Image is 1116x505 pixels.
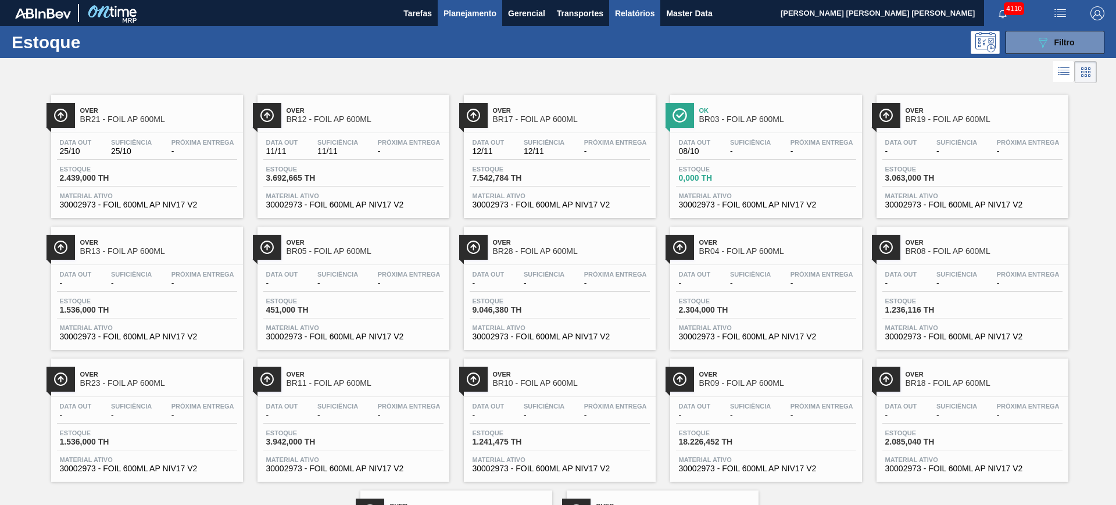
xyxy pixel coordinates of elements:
[699,379,856,388] span: BR09 - FOIL AP 600ML
[791,139,853,146] span: Próxima Entrega
[885,464,1060,473] span: 30002973 - FOIL 600ML AP NIV17 V2
[584,147,647,156] span: -
[584,139,647,146] span: Próxima Entrega
[885,200,1060,209] span: 30002973 - FOIL 600ML AP NIV17 V2
[171,271,234,278] span: Próxima Entrega
[60,192,234,199] span: Material ativo
[879,240,893,255] img: Ícone
[730,271,771,278] span: Suficiência
[679,279,711,288] span: -
[60,306,141,314] span: 1.536,000 TH
[60,464,234,473] span: 30002973 - FOIL 600ML AP NIV17 V2
[171,139,234,146] span: Próxima Entrega
[60,200,234,209] span: 30002973 - FOIL 600ML AP NIV17 V2
[287,239,443,246] span: Over
[885,438,967,446] span: 2.085,040 TH
[260,372,274,386] img: Ícone
[455,218,661,350] a: ÍconeOverBR28 - FOIL AP 600MLData out-Suficiência-Próxima Entrega-Estoque9.046,380 THMaterial ati...
[378,147,441,156] span: -
[473,174,554,182] span: 7.542,784 TH
[936,403,977,410] span: Suficiência
[679,139,711,146] span: Data out
[679,166,760,173] span: Estoque
[791,411,853,420] span: -
[679,174,760,182] span: 0,000 TH
[885,332,1060,341] span: 30002973 - FOIL 600ML AP NIV17 V2
[1006,31,1104,54] button: Filtro
[885,411,917,420] span: -
[906,239,1063,246] span: Over
[493,107,650,114] span: Over
[906,247,1063,256] span: BR08 - FOIL AP 600ML
[906,107,1063,114] span: Over
[473,403,505,410] span: Data out
[730,279,771,288] span: -
[249,350,455,482] a: ÍconeOverBR11 - FOIL AP 600MLData out-Suficiência-Próxima Entrega-Estoque3.942,000 THMaterial ati...
[885,139,917,146] span: Data out
[493,239,650,246] span: Over
[317,139,358,146] span: Suficiência
[699,107,856,114] span: Ok
[266,200,441,209] span: 30002973 - FOIL 600ML AP NIV17 V2
[584,403,647,410] span: Próxima Entrega
[473,464,647,473] span: 30002973 - FOIL 600ML AP NIV17 V2
[906,371,1063,378] span: Over
[557,6,603,20] span: Transportes
[466,372,481,386] img: Ícone
[60,166,141,173] span: Estoque
[524,411,564,420] span: -
[317,411,358,420] span: -
[885,192,1060,199] span: Material ativo
[60,271,92,278] span: Data out
[249,218,455,350] a: ÍconeOverBR05 - FOIL AP 600MLData out-Suficiência-Próxima Entrega-Estoque451,000 THMaterial ativo...
[455,350,661,482] a: ÍconeOverBR10 - FOIL AP 600MLData out-Suficiência-Próxima Entrega-Estoque1.241,475 THMaterial ati...
[1004,2,1024,15] span: 4110
[266,429,348,436] span: Estoque
[260,108,274,123] img: Ícone
[679,429,760,436] span: Estoque
[111,139,152,146] span: Suficiência
[42,86,249,218] a: ÍconeOverBR21 - FOIL AP 600MLData out25/10Suficiência25/10Próxima Entrega-Estoque2.439,000 THMate...
[378,271,441,278] span: Próxima Entrega
[287,371,443,378] span: Over
[266,174,348,182] span: 3.692,665 TH
[12,35,185,49] h1: Estoque
[730,411,771,420] span: -
[249,86,455,218] a: ÍconeOverBR12 - FOIL AP 600MLData out11/11Suficiência11/11Próxima Entrega-Estoque3.692,665 THMate...
[266,147,298,156] span: 11/11
[730,147,771,156] span: -
[287,379,443,388] span: BR11 - FOIL AP 600ML
[997,147,1060,156] span: -
[936,279,977,288] span: -
[266,332,441,341] span: 30002973 - FOIL 600ML AP NIV17 V2
[673,372,687,386] img: Ícone
[473,456,647,463] span: Material ativo
[60,456,234,463] span: Material ativo
[60,438,141,446] span: 1.536,000 TH
[111,279,152,288] span: -
[679,438,760,446] span: 18.226,452 TH
[473,306,554,314] span: 9.046,380 TH
[885,429,967,436] span: Estoque
[266,456,441,463] span: Material ativo
[679,298,760,305] span: Estoque
[936,139,977,146] span: Suficiência
[791,147,853,156] span: -
[473,192,647,199] span: Material ativo
[266,306,348,314] span: 451,000 TH
[42,350,249,482] a: ÍconeOverBR23 - FOIL AP 600MLData out-Suficiência-Próxima Entrega-Estoque1.536,000 THMaterial ati...
[171,403,234,410] span: Próxima Entrega
[1054,38,1075,47] span: Filtro
[60,332,234,341] span: 30002973 - FOIL 600ML AP NIV17 V2
[791,271,853,278] span: Próxima Entrega
[673,240,687,255] img: Ícone
[997,139,1060,146] span: Próxima Entrega
[53,240,68,255] img: Ícone
[679,271,711,278] span: Data out
[15,8,71,19] img: TNhmsLtSVTkK8tSr43FrP2fwEKptu5GPRR3wAAAABJRU5ErkJggg==
[524,147,564,156] span: 12/11
[699,247,856,256] span: BR04 - FOIL AP 600ML
[455,86,661,218] a: ÍconeOverBR17 - FOIL AP 600MLData out12/11Suficiência12/11Próxima Entrega-Estoque7.542,784 THMate...
[868,218,1074,350] a: ÍconeOverBR08 - FOIL AP 600MLData out-Suficiência-Próxima Entrega-Estoque1.236,116 THMaterial ati...
[885,324,1060,331] span: Material ativo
